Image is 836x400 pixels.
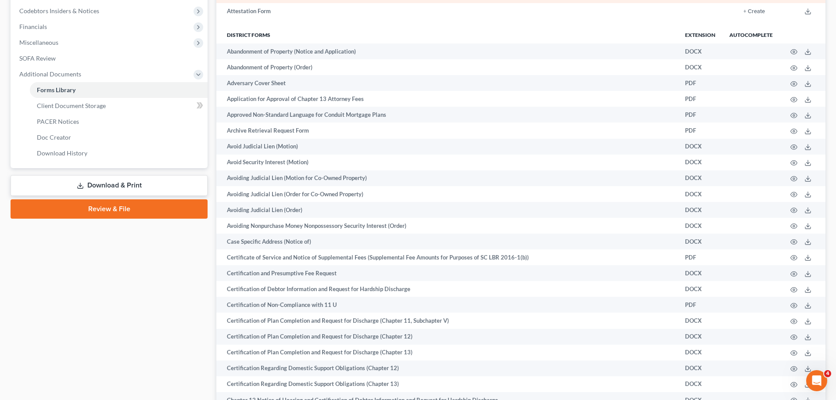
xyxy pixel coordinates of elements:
[678,107,722,123] td: PDF
[678,376,722,392] td: DOCX
[678,26,722,43] th: Extension
[678,186,722,202] td: DOCX
[30,98,208,114] a: Client Document Storage
[678,249,722,265] td: PDF
[19,23,47,30] span: Financials
[37,133,71,141] span: Doc Creator
[678,360,722,376] td: DOCX
[19,7,99,14] span: Codebtors Insiders & Notices
[216,345,678,360] td: Certification of Plan Completion and Request for Discharge (Chapter 13)
[678,313,722,328] td: DOCX
[678,202,722,218] td: DOCX
[678,139,722,155] td: DOCX
[30,130,208,145] a: Doc Creator
[30,145,208,161] a: Download History
[11,175,208,196] a: Download & Print
[678,297,722,313] td: PDF
[216,265,678,281] td: Certification and Presumptive Fee Request
[216,91,678,107] td: Application for Approval of Chapter 13 Attorney Fees
[11,199,208,219] a: Review & File
[678,155,722,170] td: DOCX
[216,234,678,249] td: Case Specific Address (Notice of)
[678,234,722,249] td: DOCX
[678,218,722,234] td: DOCX
[216,75,678,91] td: Adversary Cover Sheet
[37,86,75,94] span: Forms Library
[722,26,780,43] th: Autocomplete
[678,170,722,186] td: DOCX
[30,82,208,98] a: Forms Library
[19,54,56,62] span: SOFA Review
[824,370,831,377] span: 4
[678,281,722,297] td: DOCX
[678,75,722,91] td: PDF
[216,123,678,138] td: Archive Retrieval Request Form
[216,313,678,328] td: Certification of Plan Completion and Request for Discharge (Chapter 11, Subchapter V)
[216,360,678,376] td: Certification Regarding Domestic Support Obligations (Chapter 12)
[678,329,722,345] td: DOCX
[678,265,722,281] td: DOCX
[216,297,678,313] td: Certification of Non-Compliance with 11 U
[216,139,678,155] td: Avoid Judicial Lien (Motion)
[12,50,208,66] a: SOFA Review
[216,218,678,234] td: Avoiding Nonpurchase Money Nonpossessory Security Interest (Order)
[216,281,678,297] td: Certification of Debtor Information and Request for Hardship Discharge
[678,91,722,107] td: PDF
[216,107,678,123] td: Approved Non-Standard Language for Conduit Mortgage Plans
[216,202,678,218] td: Avoiding Judicial Lien (Order)
[216,155,678,170] td: Avoid Security Interest (Motion)
[216,43,678,59] td: Abandonment of Property (Notice and Application)
[216,249,678,265] td: Certificate of Service and Notice of Supplemental Fees (Supplemental Fee Amounts for Purposes of ...
[216,376,678,392] td: Certification Regarding Domestic Support Obligations (Chapter 13)
[19,70,81,78] span: Additional Documents
[678,345,722,360] td: DOCX
[216,170,678,186] td: Avoiding Judicial Lien (Motion for Co-Owned Property)
[216,3,692,19] td: Attestation Form
[216,59,678,75] td: Abandonment of Property (Order)
[678,43,722,59] td: DOCX
[678,59,722,75] td: DOCX
[37,102,106,109] span: Client Document Storage
[216,26,678,43] th: District forms
[216,329,678,345] td: Certification of Plan Completion and Request for Discharge (Chapter 12)
[37,118,79,125] span: PACER Notices
[19,39,58,46] span: Miscellaneous
[806,370,827,391] iframe: Intercom live chat
[678,123,722,138] td: PDF
[743,9,765,14] button: + Create
[216,186,678,202] td: Avoiding Judicial Lien (Order for Co-Owned Property)
[37,149,87,157] span: Download History
[30,114,208,130] a: PACER Notices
